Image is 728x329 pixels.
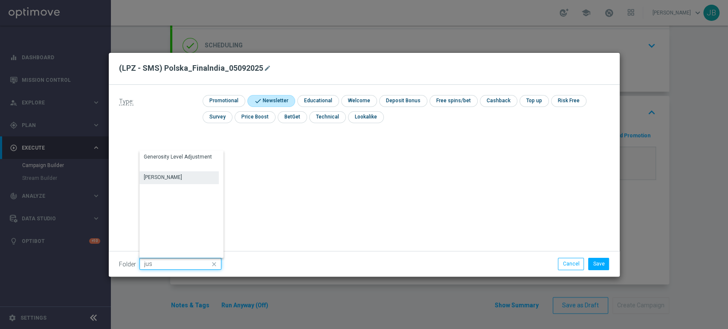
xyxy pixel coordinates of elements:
button: mode_edit [263,63,274,73]
span: Type: [119,98,133,105]
div: Generosity Level Adjustment [144,153,212,161]
button: Save [588,258,609,270]
i: mode_edit [264,65,271,72]
div: [PERSON_NAME] [144,173,182,181]
i: close [210,258,219,270]
button: Cancel [558,258,584,270]
div: Press SPACE to select this row. [139,151,219,171]
div: Press SPACE to select this row. [139,171,219,184]
label: Folder [119,261,136,268]
input: Quick find [139,258,221,270]
h2: (LPZ - SMS) Polska_Finalndia_05092025 [119,63,263,73]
